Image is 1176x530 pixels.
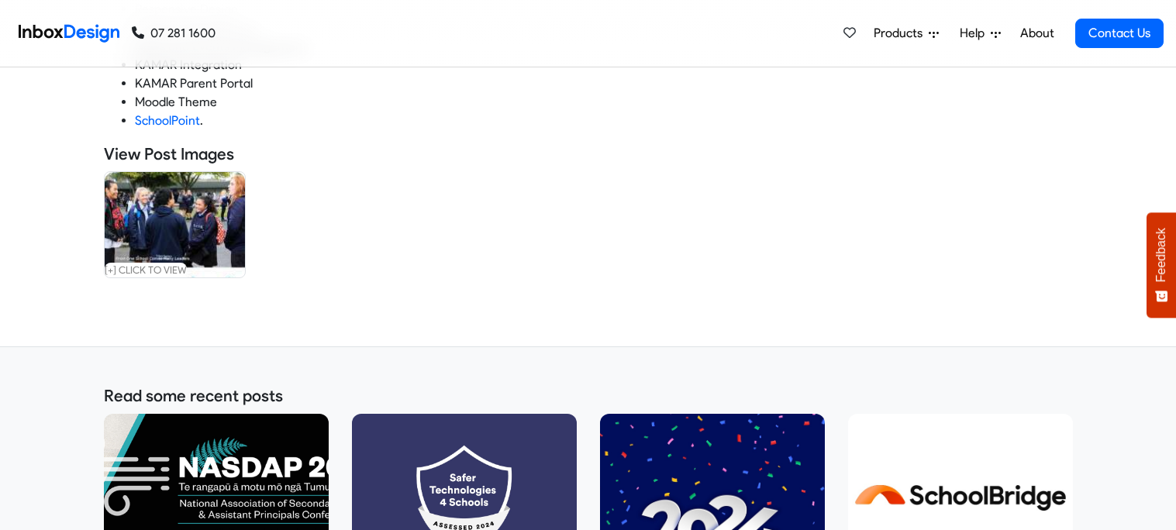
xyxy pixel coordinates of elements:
li: . [135,112,1073,130]
li: Moodle Theme [135,93,1073,112]
a: 07 281 1600 [132,24,216,43]
a: SchoolPoint [135,113,200,128]
span: Help [960,24,991,43]
span: Products [874,24,929,43]
a: Fraser High School Thumb [+] click to view [104,171,246,278]
h5: View Post Images [104,143,1073,166]
span: Feedback [1154,228,1168,282]
a: Help [954,18,1007,49]
button: Feedback - Show survey [1147,212,1176,318]
a: About [1016,18,1058,49]
li: KAMAR Parent Portal [135,74,1073,93]
img: Fraser High School Thumb [105,172,245,277]
h5: Read some recent posts [104,384,1073,408]
small: [+] click to view [105,263,187,277]
a: Products [867,18,945,49]
a: Contact Us [1075,19,1164,48]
